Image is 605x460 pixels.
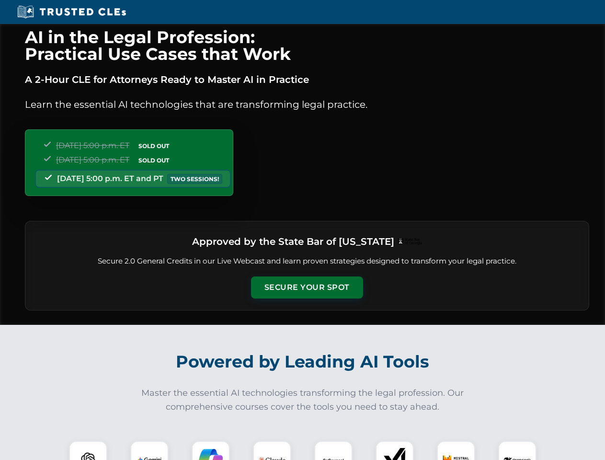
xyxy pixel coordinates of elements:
[251,276,363,299] button: Secure Your Spot
[25,72,589,87] p: A 2-Hour CLE for Attorneys Ready to Master AI in Practice
[37,345,568,379] h2: Powered by Leading AI Tools
[398,238,422,245] img: Logo
[25,29,589,62] h1: AI in the Legal Profession: Practical Use Cases that Work
[14,5,129,19] img: Trusted CLEs
[135,141,172,151] span: SOLD OUT
[37,256,577,267] p: Secure 2.0 General Credits in our Live Webcast and learn proven strategies designed to transform ...
[56,141,129,150] span: [DATE] 5:00 p.m. ET
[56,155,129,164] span: [DATE] 5:00 p.m. ET
[135,386,470,414] p: Master the essential AI technologies transforming the legal profession. Our comprehensive courses...
[192,233,394,250] h3: Approved by the State Bar of [US_STATE]
[135,155,172,165] span: SOLD OUT
[25,97,589,112] p: Learn the essential AI technologies that are transforming legal practice.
